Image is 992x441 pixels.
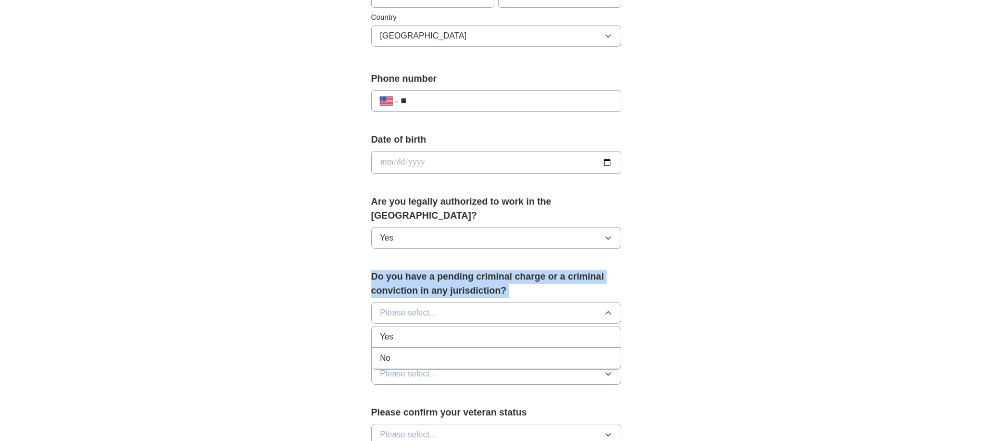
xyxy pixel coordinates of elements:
[371,72,621,86] label: Phone number
[380,30,467,42] span: [GEOGRAPHIC_DATA]
[380,307,437,319] span: Please select...
[371,133,621,147] label: Date of birth
[371,195,621,223] label: Are you legally authorized to work in the [GEOGRAPHIC_DATA]?
[371,406,621,420] label: Please confirm your veteran status
[371,227,621,249] button: Yes
[371,25,621,47] button: [GEOGRAPHIC_DATA]
[380,331,394,343] span: Yes
[371,270,621,298] label: Do you have a pending criminal charge or a criminal conviction in any jurisdiction?
[380,352,391,364] span: No
[371,302,621,324] button: Please select...
[371,363,621,385] button: Please select...
[371,12,621,23] label: Country
[380,232,394,244] span: Yes
[380,429,437,441] span: Please select...
[380,368,437,380] span: Please select...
